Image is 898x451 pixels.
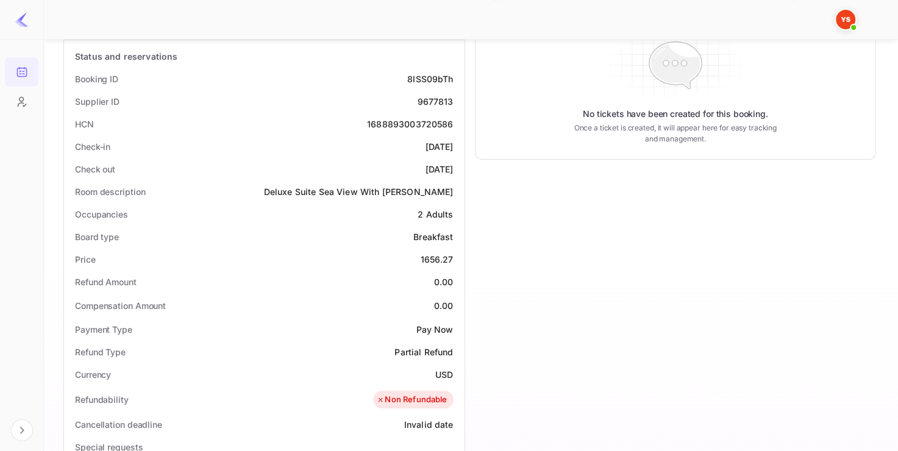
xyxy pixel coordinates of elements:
p: No tickets have been created for this booking. [583,108,768,120]
div: Non Refundable [376,394,447,406]
div: Invalid date [404,418,454,431]
div: 2 Adults [418,208,453,221]
div: HCN [75,118,94,130]
div: Compensation Amount [75,299,166,312]
div: Status and reservations [75,50,177,63]
div: Refund Amount [75,275,137,288]
div: Refund Type [75,346,126,358]
div: Cancellation deadline [75,418,162,431]
div: Refundability [75,393,129,406]
div: Supplier ID [75,95,119,108]
img: LiteAPI [15,12,29,27]
div: Deluxe Suite Sea View With [PERSON_NAME] [264,185,454,198]
div: USD [435,368,453,381]
div: 8ISS09bTh [407,73,453,85]
div: 1656.27 [420,253,453,266]
div: Breakfast [413,230,453,243]
div: Payment Type [75,323,132,336]
div: Board type [75,230,119,243]
div: [DATE] [426,140,454,153]
button: Expand navigation [11,419,33,441]
div: 0.00 [434,275,454,288]
p: Once a ticket is created, it will appear here for easy tracking and management. [568,123,783,144]
div: 1688893003720586 [367,118,453,130]
a: Bookings [5,57,38,85]
div: Price [75,253,96,266]
div: Pay Now [416,323,453,336]
div: Check out [75,163,115,176]
div: [DATE] [426,163,454,176]
img: Yandex Support [836,10,855,29]
div: 9677813 [417,95,453,108]
div: Room description [75,185,145,198]
a: Customers [5,87,38,115]
div: 0.00 [434,299,454,312]
div: Booking ID [75,73,118,85]
div: Occupancies [75,208,128,221]
div: Partial Refund [394,346,453,358]
div: Currency [75,368,111,381]
div: Check-in [75,140,110,153]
